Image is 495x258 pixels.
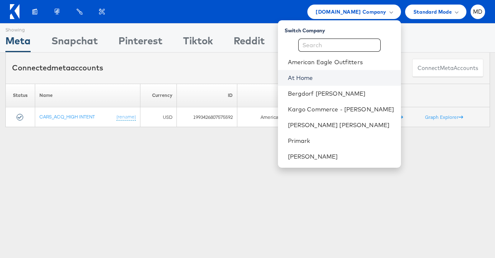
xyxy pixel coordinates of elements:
th: Status [5,84,35,107]
a: At Home [288,74,394,82]
a: Kargo Commerce - [PERSON_NAME] [288,105,394,113]
a: CARS_ACQ_HIGH INTENT [39,113,95,120]
div: Connected accounts [12,63,103,73]
div: Meta [5,34,31,52]
td: 1993426807575592 [176,107,237,127]
div: Switch Company [285,24,401,34]
a: [PERSON_NAME] [PERSON_NAME] [288,121,394,129]
th: Currency [140,84,176,107]
button: ConnectmetaAccounts [412,59,483,77]
a: (rename) [116,113,136,121]
a: Primark [288,137,394,145]
a: [PERSON_NAME] [288,152,394,161]
div: Reddit [234,34,265,52]
div: Snapchat [51,34,98,52]
a: Graph Explorer [425,114,463,120]
th: ID [176,84,237,107]
td: America/[GEOGRAPHIC_DATA] [237,107,331,127]
th: Name [35,84,140,107]
input: Search [298,39,381,52]
span: [DOMAIN_NAME] Company [316,7,386,16]
span: meta [51,63,70,72]
div: Showing [5,24,31,34]
span: Standard Mode [413,7,452,16]
span: MD [473,9,483,14]
td: USD [140,107,176,127]
div: Pinterest [118,34,162,52]
span: meta [440,64,454,72]
a: American Eagle Outfitters [288,58,394,66]
a: Bergdorf [PERSON_NAME] [288,89,394,98]
th: Timezone [237,84,331,107]
div: Tiktok [183,34,213,52]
